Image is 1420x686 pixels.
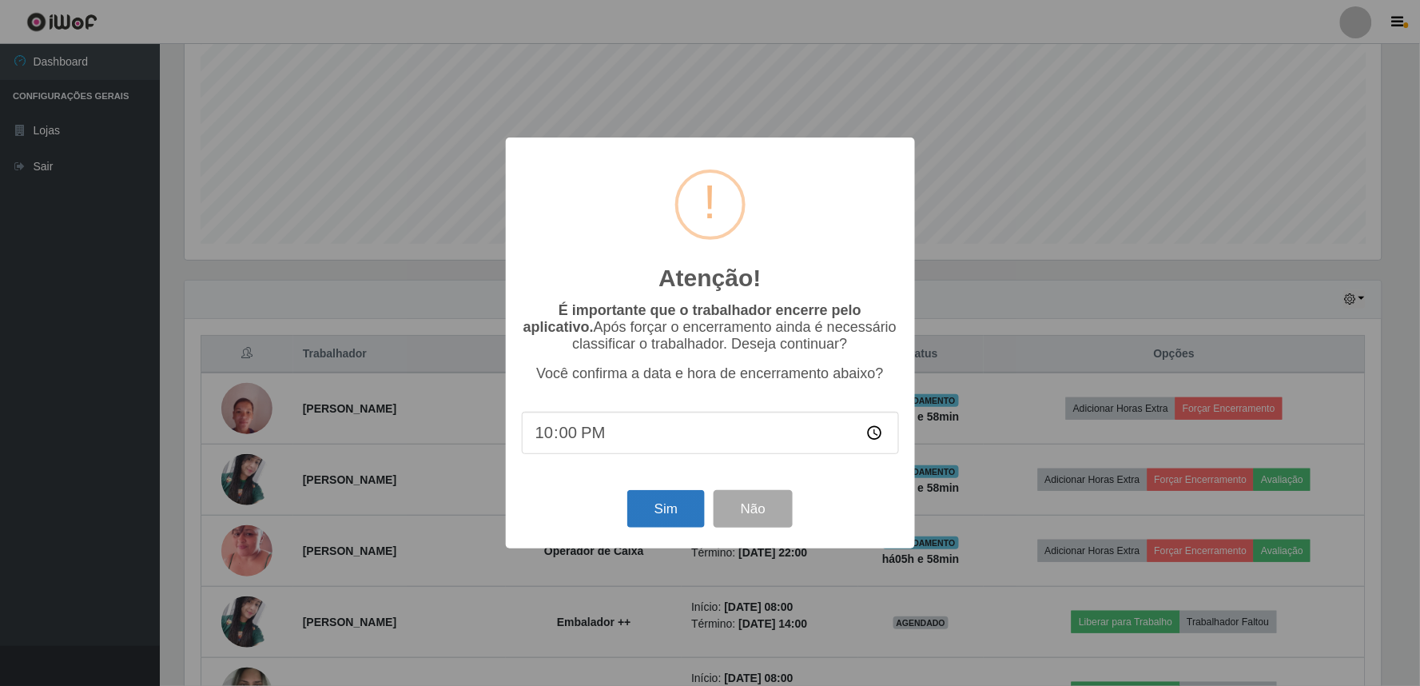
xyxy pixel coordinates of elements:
[658,264,761,293] h2: Atenção!
[714,490,793,528] button: Não
[523,302,861,335] b: É importante que o trabalhador encerre pelo aplicativo.
[627,490,705,528] button: Sim
[522,365,899,382] p: Você confirma a data e hora de encerramento abaixo?
[522,302,899,353] p: Após forçar o encerramento ainda é necessário classificar o trabalhador. Deseja continuar?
